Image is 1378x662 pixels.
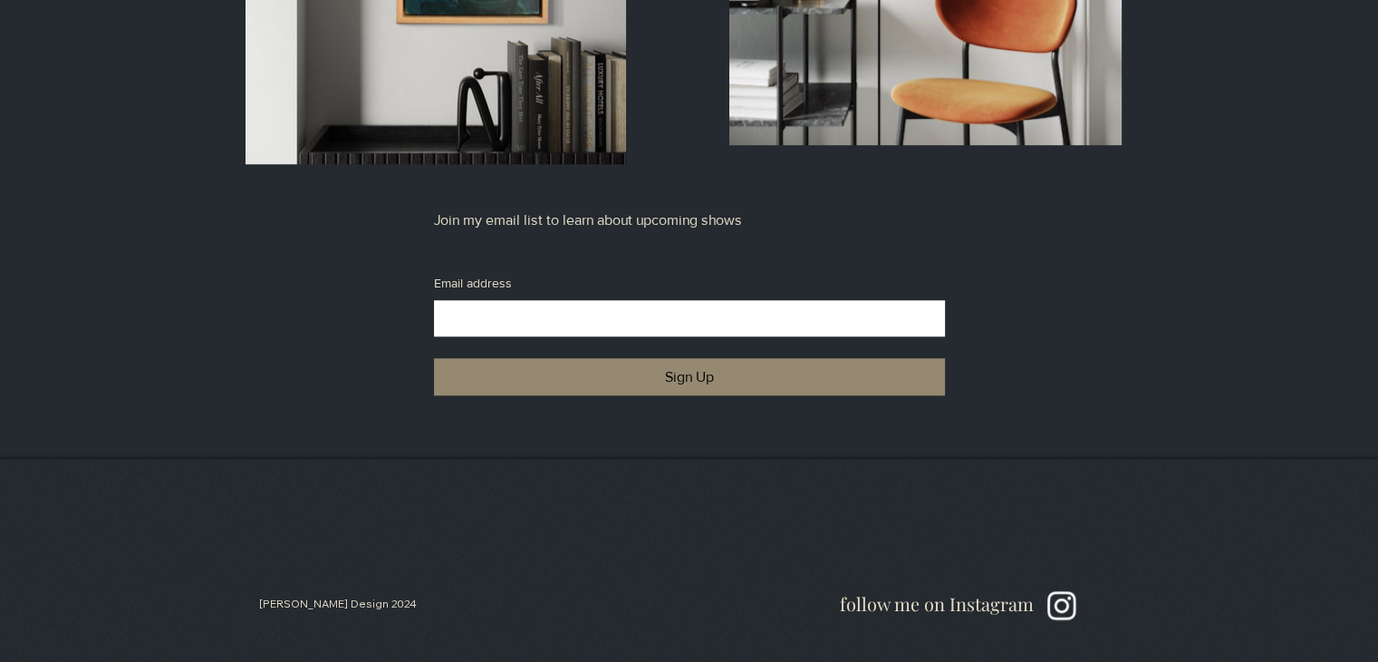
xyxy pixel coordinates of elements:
[434,212,742,228] span: Join my email list to learn about upcoming shows
[665,368,714,385] span: Sign Up
[434,358,945,395] button: Sign Up
[840,591,1034,616] span: follow me on Instagram
[1043,586,1081,624] ul: Social Bar
[259,597,417,610] span: [PERSON_NAME] Design 2024
[1043,586,1081,624] img: Instagram
[840,595,1034,615] a: follow me on Instagram
[434,275,512,293] label: Email address
[434,300,934,336] input: Email address
[434,188,945,395] form: Email subscribers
